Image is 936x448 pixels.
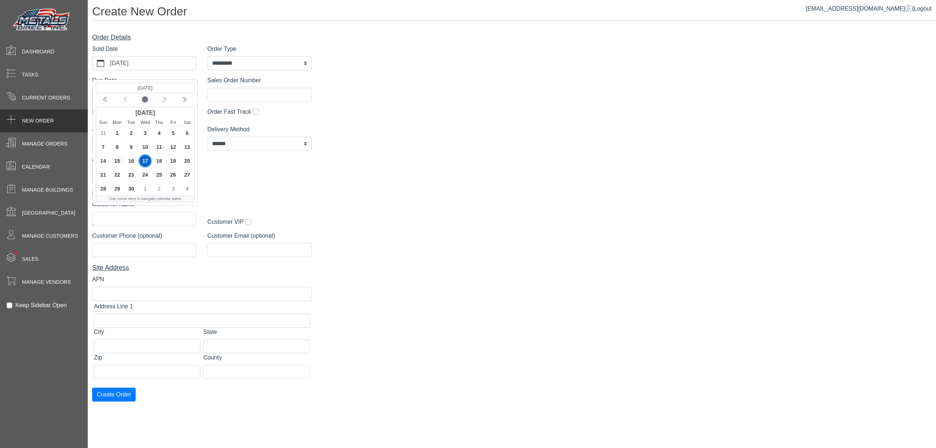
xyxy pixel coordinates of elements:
span: 16 [125,155,137,167]
label: APN [92,275,104,284]
svg: chevron double left [102,97,109,103]
div: Monday, September 29, 2025 [110,182,124,196]
div: Thursday, September 11, 2025 [152,140,166,154]
div: Wednesday, September 3, 2025 [138,127,152,140]
h1: Create New Order [92,4,936,21]
span: Manage Vendors [22,278,71,286]
div: Monday, September 1, 2025 [110,127,124,140]
div: Friday, September 5, 2025 [166,127,180,140]
span: 2 [125,128,137,139]
svg: chevron left [162,97,168,103]
span: 3 [167,183,179,195]
span: Manage Buildings [22,186,73,194]
span: 2 [153,183,165,195]
div: Friday, September 26, 2025 [166,168,180,182]
small: Wednesday [138,119,152,126]
div: Thursday, September 25, 2025 [152,168,166,182]
span: 1 [111,128,123,139]
div: Sunday, August 31, 2025 [96,127,110,140]
span: 31 [97,128,109,139]
small: Thursday [152,119,166,126]
span: 20 [181,155,193,167]
span: 23 [125,169,137,181]
label: Job Name [92,125,119,134]
div: Thursday, September 18, 2025 [152,154,166,168]
div: Sunday, September 21, 2025 [96,168,110,182]
span: 24 [139,169,151,181]
span: 15 [111,155,123,167]
div: Saturday, October 4, 2025 [180,182,194,196]
div: Saturday, September 13, 2025 [180,140,194,154]
div: Monday, September 8, 2025 [110,140,124,154]
div: Sunday, September 7, 2025 [96,140,110,154]
label: Address Line 1 [94,302,133,311]
div: Monday, September 15, 2025 [110,154,124,168]
label: City [94,328,104,336]
div: Site Address [92,263,312,273]
label: Order Type [207,45,237,53]
div: Use cursor keys to navigate calendar dates [96,196,194,202]
span: Sales [22,255,38,263]
span: 17 [139,155,151,167]
label: Order Amount (optional) [92,157,155,165]
div: Order Details [92,33,312,42]
label: Customer Name [92,200,135,209]
div: [DATE] [96,108,194,119]
span: 27 [181,169,193,181]
div: Tuesday, September 23, 2025 [124,168,138,182]
span: Calendar [22,163,50,171]
div: Sunday, September 14, 2025 [96,154,110,168]
label: Due Date [92,76,117,85]
div: $ [92,168,105,182]
label: Requires Vendor Order [92,108,162,116]
button: Next month [155,95,175,106]
span: 19 [167,155,179,167]
label: Delivery Method [207,125,250,134]
img: Metals Direct Inc Logo [11,7,73,34]
svg: chevron left [122,97,129,103]
span: 8 [111,142,123,153]
span: 7 [97,142,109,153]
span: 6 [181,128,193,139]
div: Tuesday, September 16, 2025 [124,154,138,168]
a: [EMAIL_ADDRESS][DOMAIN_NAME] [806,5,912,12]
span: 13 [181,142,193,153]
div: Friday, September 19, 2025 [166,154,180,168]
svg: calendar [97,60,104,67]
small: Sunday [96,119,110,126]
button: Current month [135,95,155,106]
div: Thursday, October 2, 2025 [152,182,166,196]
div: Wednesday, September 17, 2025 (Selected date) (Today) [138,154,152,168]
span: 18 [153,155,165,167]
span: 9 [125,142,137,153]
span: • [7,241,26,265]
small: Friday [166,119,180,126]
span: 21 [97,169,109,181]
span: 22 [111,169,123,181]
div: Calendar navigation [96,95,195,106]
label: Order Fast Track [207,108,251,116]
small: Monday [110,119,124,126]
label: Customer VIP [207,218,244,226]
div: Wednesday, September 24, 2025 [138,168,152,182]
label: Sales Order Number [207,76,261,85]
button: Next year [175,95,195,106]
label: Sold Date [92,45,118,53]
div: Wednesday, September 10, 2025 [138,140,152,154]
span: Manage Customers [22,232,78,240]
span: Dashboard [22,48,54,56]
span: Current Orders [22,94,70,102]
label: Customer Phone (optional) [92,231,162,240]
span: 1 [139,183,151,195]
svg: chevron double left [181,97,188,103]
span: Logout [914,5,932,12]
div: Thursday, September 4, 2025 [152,127,166,140]
div: | [806,4,932,13]
button: Create Order [92,388,136,402]
button: Previous year [96,95,116,106]
div: Customer Details [92,188,312,198]
div: Sunday, September 28, 2025 [96,182,110,196]
div: Tuesday, September 2, 2025 [124,127,138,140]
span: Manage Orders [22,140,67,148]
